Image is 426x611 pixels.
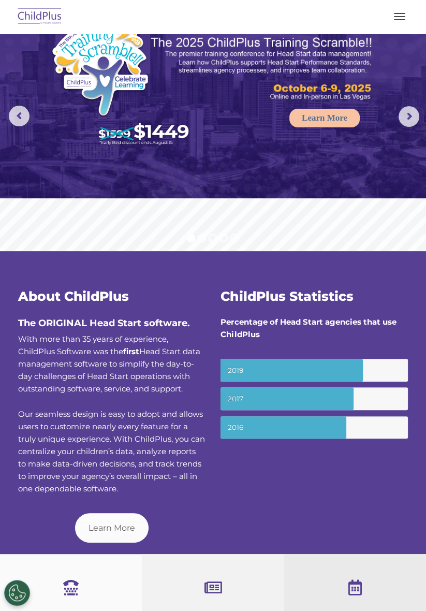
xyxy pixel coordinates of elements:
span: Our seamless design is easy to adopt and allows users to customize nearly every feature for a tru... [18,409,205,493]
span: ChildPlus Statistics [221,288,353,304]
img: ChildPlus by Procare Solutions [16,5,64,29]
span: About ChildPlus [18,288,129,304]
span: With more than 35 years of experience, ChildPlus Software was the Head Start data management soft... [18,334,200,394]
span: The ORIGINAL Head Start software. [18,317,190,329]
small: 2016 [221,416,407,439]
small: 2017 [221,387,407,410]
a: Learn More [75,513,149,543]
small: 2019 [221,359,407,382]
button: Cookies Settings [4,580,30,606]
b: first [123,346,139,356]
a: Learn More [289,109,360,127]
iframe: Chat Widget [257,499,426,611]
strong: Percentage of Head Start agencies that use ChildPlus [221,317,396,339]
